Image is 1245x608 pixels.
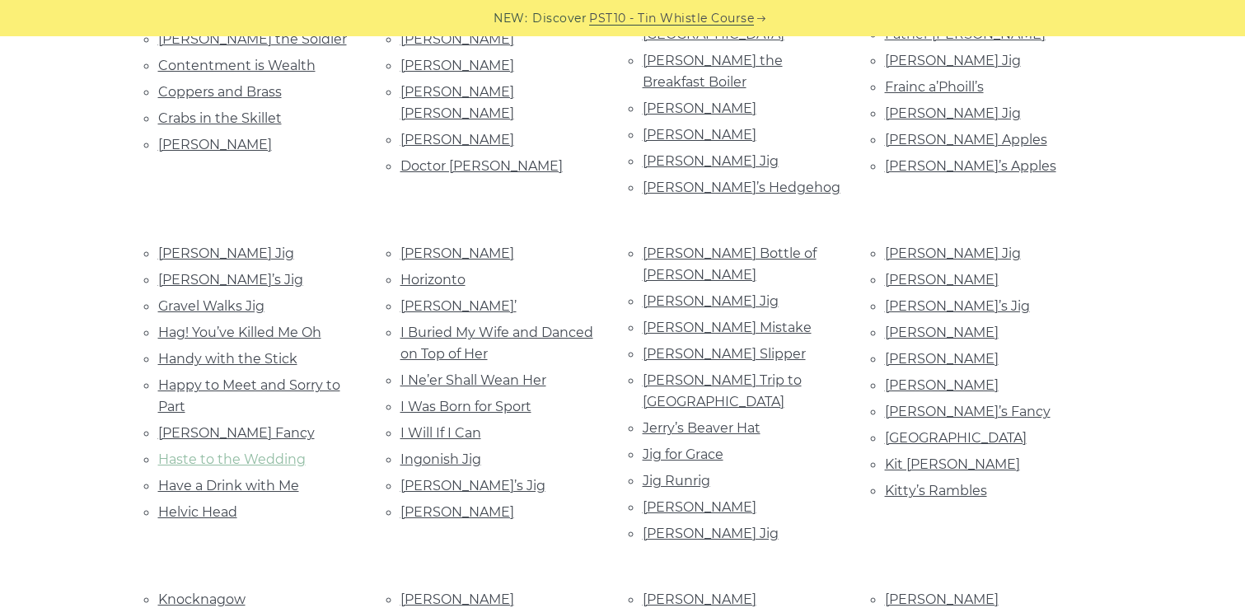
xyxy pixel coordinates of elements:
a: Hag! You’ve Killed Me Oh [158,325,321,340]
a: [GEOGRAPHIC_DATA] [885,430,1027,446]
a: [PERSON_NAME] [885,377,999,393]
a: Kitty’s Rambles [885,483,987,498]
a: Gravel Walks Jig [158,298,264,314]
a: [PERSON_NAME] [885,592,999,607]
a: [PERSON_NAME] Jig [643,293,779,309]
a: I Buried My Wife and Danced on Top of Her [400,325,593,362]
span: Discover [532,9,587,28]
a: Contentment is Wealth [158,58,316,73]
a: [PERSON_NAME] the Breakfast Boiler [643,53,783,90]
a: Helvic Head [158,504,237,520]
a: [PERSON_NAME] Fancy [158,425,315,441]
a: Kit [PERSON_NAME] [885,456,1020,472]
a: [PERSON_NAME] Apples [885,132,1047,147]
a: [PERSON_NAME] Jig [885,105,1021,121]
a: [PERSON_NAME] [643,499,756,515]
a: [PERSON_NAME]’s Jig [400,478,545,493]
a: [PERSON_NAME]’ [400,298,517,314]
a: [PERSON_NAME] [643,101,756,116]
a: [PERSON_NAME] [643,592,756,607]
a: [PERSON_NAME] [885,325,999,340]
a: Handy with the Stick [158,351,297,367]
a: [PERSON_NAME]’s Jig [158,272,303,288]
a: [PERSON_NAME] [400,592,514,607]
a: I Will If I Can [400,425,481,441]
a: [PERSON_NAME] [400,132,514,147]
a: [PERSON_NAME] [643,127,756,143]
a: [PERSON_NAME] Jig [643,526,779,541]
a: [PERSON_NAME] the Soldier [158,31,347,47]
a: [PERSON_NAME] [885,351,999,367]
a: [PERSON_NAME] Jig [643,153,779,169]
a: [PERSON_NAME] Jig [885,53,1021,68]
a: [PERSON_NAME] Slipper [643,346,806,362]
a: Jig Runrig [643,473,710,489]
a: [PERSON_NAME] [PERSON_NAME] [400,84,514,121]
a: Frainc a’Phoill’s [885,79,984,95]
a: Have a Drink with Me [158,478,299,493]
a: [PERSON_NAME] [400,504,514,520]
a: [PERSON_NAME] [885,272,999,288]
a: PST10 - Tin Whistle Course [589,9,754,28]
a: [PERSON_NAME] Jig [885,246,1021,261]
a: Jig for Grace [643,447,723,462]
a: Haste to the Wedding [158,451,306,467]
a: [PERSON_NAME] [158,137,272,152]
a: Doctor [PERSON_NAME] [400,158,563,174]
a: [PERSON_NAME] Bottle of [PERSON_NAME] [643,246,817,283]
a: Jerry’s Beaver Hat [643,420,761,436]
a: Ingonish Jig [400,451,481,467]
a: [PERSON_NAME] Trip to [GEOGRAPHIC_DATA] [643,372,802,409]
a: [PERSON_NAME] [400,31,514,47]
a: Coppers and Brass [158,84,282,100]
a: Horizonto [400,272,466,288]
a: [PERSON_NAME] [400,58,514,73]
a: [PERSON_NAME]’s Jig [885,298,1030,314]
a: [PERSON_NAME]’s Hedgehog [643,180,840,195]
a: I Ne’er Shall Wean Her [400,372,546,388]
a: [PERSON_NAME] Mistake [643,320,812,335]
a: [PERSON_NAME] [400,246,514,261]
a: I Was Born for Sport [400,399,531,414]
a: Happy to Meet and Sorry to Part [158,377,340,414]
a: [PERSON_NAME] Jig [158,246,294,261]
a: [PERSON_NAME]’s Fancy [885,404,1051,419]
span: NEW: [494,9,527,28]
a: [PERSON_NAME]’s Apples [885,158,1056,174]
a: Knocknagow [158,592,246,607]
a: Crabs in the Skillet [158,110,282,126]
